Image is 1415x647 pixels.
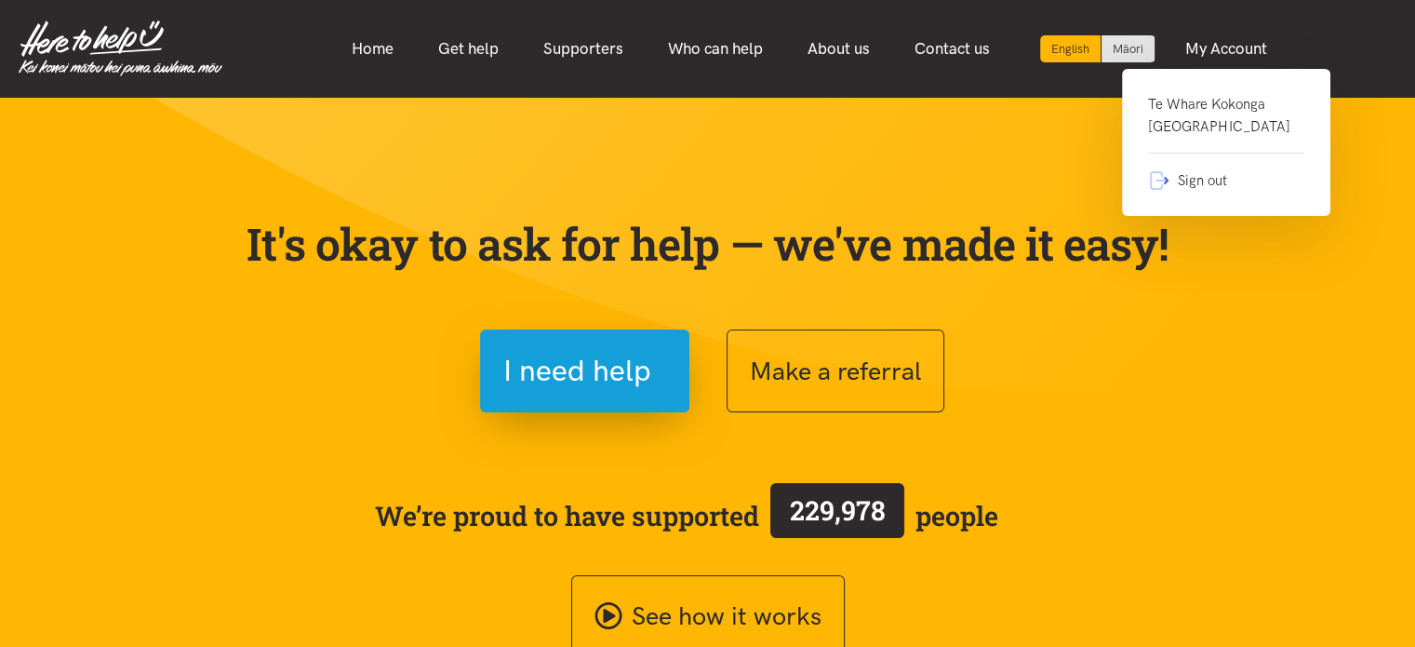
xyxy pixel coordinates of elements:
[1101,35,1155,62] a: Switch to Te Reo Māori
[521,29,646,69] a: Supporters
[375,479,998,552] span: We’re proud to have supported people
[329,29,416,69] a: Home
[1163,29,1289,69] a: My Account
[646,29,785,69] a: Who can help
[1148,93,1304,154] a: Te Whare Kokonga [GEOGRAPHIC_DATA]
[785,29,892,69] a: About us
[1040,35,1101,62] div: Current language
[19,20,222,76] img: Home
[892,29,1012,69] a: Contact us
[1148,154,1304,192] a: Sign out
[790,492,886,528] span: 229,978
[480,330,689,412] button: I need help
[727,330,944,412] button: Make a referral
[416,29,521,69] a: Get help
[1122,69,1330,216] div: My Account
[1040,35,1155,62] div: Language toggle
[759,479,915,552] a: 229,978
[503,347,651,395] span: I need help
[243,217,1173,271] p: It's okay to ask for help — we've made it easy!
